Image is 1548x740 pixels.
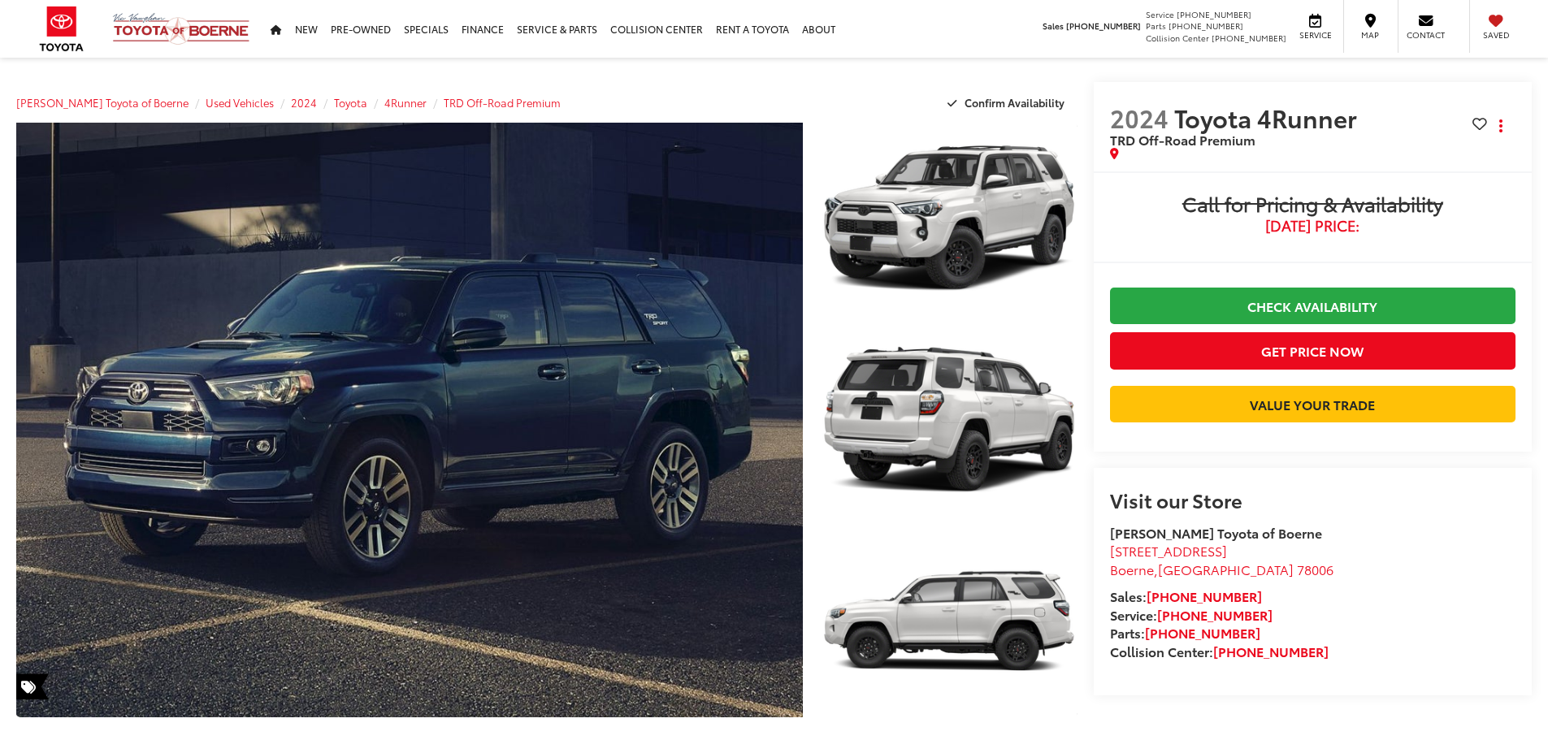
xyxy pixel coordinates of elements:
span: Saved [1478,29,1514,41]
span: [STREET_ADDRESS] [1110,541,1227,560]
span: [PHONE_NUMBER] [1177,8,1251,20]
span: Map [1352,29,1388,41]
a: Used Vehicles [206,95,274,110]
span: [DATE] Price: [1110,218,1515,234]
a: Check Availability [1110,288,1515,324]
span: Call for Pricing & Availability [1110,193,1515,218]
img: 2024 Toyota 4Runner TRD Off-Road Premium [817,322,1079,518]
span: [PHONE_NUMBER] [1066,19,1141,32]
a: Value Your Trade [1110,386,1515,422]
strong: Sales: [1110,586,1262,605]
span: , [1110,560,1333,578]
span: Confirm Availability [965,95,1065,110]
a: 2024 [291,95,317,110]
a: Expand Photo 2 [821,324,1078,517]
span: 78006 [1297,560,1333,578]
a: [PHONE_NUMBER] [1157,605,1273,624]
span: Special [16,673,49,699]
strong: [PERSON_NAME] Toyota of Boerne [1110,523,1322,542]
strong: Parts: [1110,623,1260,642]
span: Parts [1146,19,1166,32]
span: Collision Center [1146,32,1209,44]
a: [PHONE_NUMBER] [1213,642,1329,660]
a: Toyota [334,95,367,110]
h2: Visit our Store [1110,489,1515,510]
a: [PERSON_NAME] Toyota of Boerne [16,95,189,110]
button: Get Price Now [1110,332,1515,369]
img: 2024 Toyota 4Runner TRD Off-Road Premium [8,119,810,721]
a: [PHONE_NUMBER] [1147,586,1262,605]
a: [PHONE_NUMBER] [1145,623,1260,642]
span: Service [1146,8,1174,20]
a: Expand Photo 1 [821,123,1078,315]
span: Contact [1407,29,1445,41]
img: 2024 Toyota 4Runner TRD Off-Road Premium [817,120,1079,317]
span: Service [1297,29,1333,41]
a: [STREET_ADDRESS] Boerne,[GEOGRAPHIC_DATA] 78006 [1110,541,1333,578]
a: Expand Photo 3 [821,526,1078,718]
span: [GEOGRAPHIC_DATA] [1158,560,1294,578]
span: [PHONE_NUMBER] [1212,32,1286,44]
span: Toyota 4Runner [1174,100,1363,135]
span: [PHONE_NUMBER] [1169,19,1243,32]
a: Expand Photo 0 [16,123,803,717]
span: TRD Off-Road Premium [1110,130,1255,149]
a: TRD Off-Road Premium [444,95,561,110]
strong: Collision Center: [1110,642,1329,660]
a: 4Runner [384,95,427,110]
img: 2024 Toyota 4Runner TRD Off-Road Premium [817,523,1079,720]
button: Actions [1487,111,1515,140]
strong: Service: [1110,605,1273,624]
span: 2024 [1110,100,1169,135]
span: Sales [1043,19,1064,32]
button: Confirm Availability [939,89,1078,117]
span: dropdown dots [1499,119,1502,132]
img: Vic Vaughan Toyota of Boerne [112,12,250,45]
span: Boerne [1110,560,1154,578]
